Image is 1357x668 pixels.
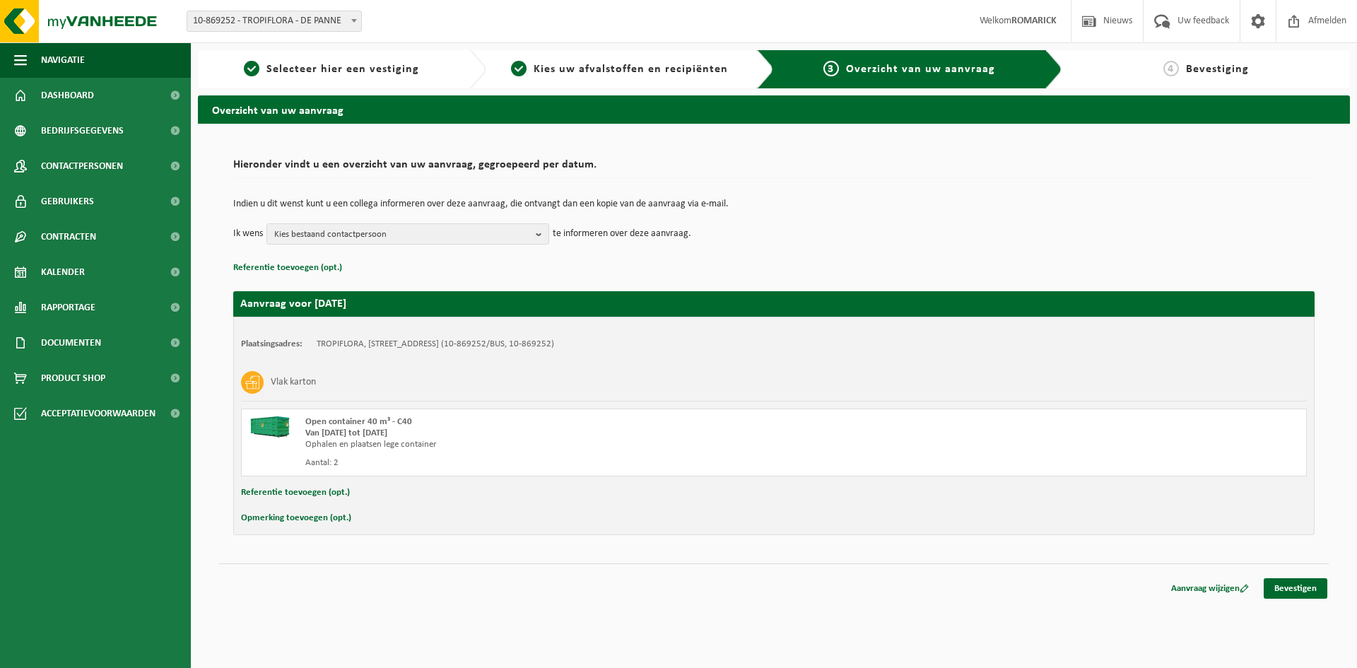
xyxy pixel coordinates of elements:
span: Bevestiging [1186,64,1249,75]
span: Kies bestaand contactpersoon [274,224,530,245]
span: Kalender [41,254,85,290]
span: Contracten [41,219,96,254]
a: Bevestigen [1264,578,1327,599]
a: 1Selecteer hier een vestiging [205,61,458,78]
span: Bedrijfsgegevens [41,113,124,148]
span: Gebruikers [41,184,94,219]
span: Open container 40 m³ - C40 [305,417,412,426]
strong: ROMARICK [1011,16,1057,26]
span: Selecteer hier een vestiging [266,64,419,75]
span: Rapportage [41,290,95,325]
p: Ik wens [233,223,263,245]
span: Acceptatievoorwaarden [41,396,155,431]
div: Aantal: 2 [305,457,830,469]
span: Kies uw afvalstoffen en recipiënten [534,64,728,75]
td: TROPIFLORA, [STREET_ADDRESS] (10-869252/BUS, 10-869252) [317,339,554,350]
div: Ophalen en plaatsen lege container [305,439,830,450]
p: te informeren over deze aanvraag. [553,223,691,245]
span: Overzicht van uw aanvraag [846,64,995,75]
span: Contactpersonen [41,148,123,184]
a: Aanvraag wijzigen [1161,578,1259,599]
span: 10-869252 - TROPIFLORA - DE PANNE [187,11,362,32]
span: Navigatie [41,42,85,78]
span: 2 [511,61,527,76]
iframe: chat widget [7,637,236,668]
button: Opmerking toevoegen (opt.) [241,509,351,527]
img: HK-XC-40-GN-00.png [249,416,291,438]
span: 3 [823,61,839,76]
a: 2Kies uw afvalstoffen en recipiënten [493,61,746,78]
strong: Van [DATE] tot [DATE] [305,428,387,438]
span: 1 [244,61,259,76]
span: 10-869252 - TROPIFLORA - DE PANNE [187,11,361,31]
h3: Vlak karton [271,371,316,394]
span: 4 [1163,61,1179,76]
strong: Plaatsingsadres: [241,339,302,348]
span: Documenten [41,325,101,361]
h2: Overzicht van uw aanvraag [198,95,1350,123]
strong: Aanvraag voor [DATE] [240,298,346,310]
p: Indien u dit wenst kunt u een collega informeren over deze aanvraag, die ontvangt dan een kopie v... [233,199,1315,209]
h2: Hieronder vindt u een overzicht van uw aanvraag, gegroepeerd per datum. [233,159,1315,178]
span: Dashboard [41,78,94,113]
button: Referentie toevoegen (opt.) [233,259,342,277]
button: Referentie toevoegen (opt.) [241,484,350,502]
span: Product Shop [41,361,105,396]
button: Kies bestaand contactpersoon [266,223,549,245]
